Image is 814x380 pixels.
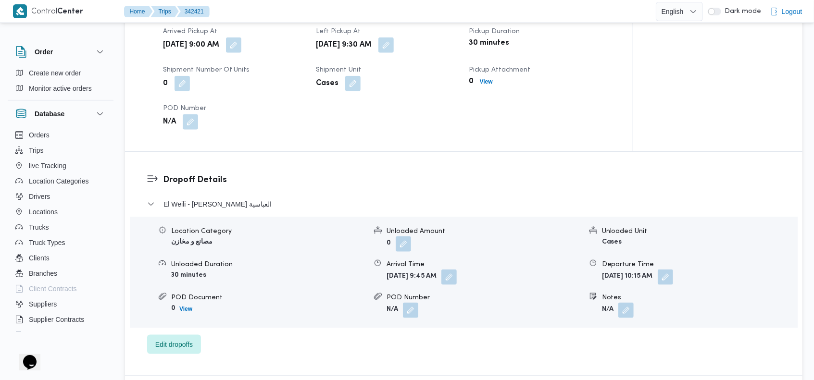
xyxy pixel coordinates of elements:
button: live Tracking [12,158,110,173]
span: Devices [29,329,53,341]
span: Trucks [29,221,49,233]
button: Edit dropoffs [147,335,201,354]
button: Create new order [12,65,110,81]
b: [DATE] 9:45 AM [387,273,437,280]
span: Shipment Unit [316,67,361,73]
button: Database [15,108,106,120]
button: Clients [12,250,110,266]
span: Locations [29,206,58,218]
span: Suppliers [29,298,57,310]
span: Truck Types [29,237,65,248]
span: Client Contracts [29,283,77,294]
button: Logout [766,2,806,21]
span: Drivers [29,191,50,202]
b: [DATE] 9:30 AM [316,39,372,51]
b: Cases [316,78,338,89]
b: View [179,306,192,312]
button: Trips [12,143,110,158]
div: Notes [602,293,797,303]
b: Cases [602,239,622,245]
span: Location Categories [29,175,89,187]
div: Departure Time [602,259,797,270]
button: Supplier Contracts [12,312,110,327]
div: Arrival Time [387,259,582,270]
span: Edit dropoffs [155,339,193,350]
b: N/A [163,116,176,128]
button: Client Contracts [12,281,110,296]
div: Order [8,65,113,100]
b: [DATE] 10:15 AM [602,273,653,280]
button: 342421 [177,6,210,17]
b: 0 [387,240,391,246]
b: View [480,78,493,85]
span: El Weili - [PERSON_NAME] العباسية [163,198,272,210]
b: N/A [387,306,398,313]
b: 30 minutes [171,272,206,278]
button: El Weili - [PERSON_NAME] العباسية [147,198,781,210]
div: Location Category [171,226,366,236]
button: Location Categories [12,173,110,189]
span: Supplier Contracts [29,314,84,325]
b: N/A [602,306,614,313]
span: Orders [29,129,50,141]
button: Monitor active orders [12,81,110,96]
button: View [175,303,196,315]
span: Branches [29,268,57,279]
h3: Order [35,46,53,58]
button: Orders [12,127,110,143]
h3: Database [35,108,64,120]
button: Devices [12,327,110,343]
b: Center [58,8,84,15]
span: Monitor active orders [29,83,92,94]
div: POD Number [387,293,582,303]
span: Logout [782,6,802,17]
b: [DATE] 9:00 AM [163,39,219,51]
span: Create new order [29,67,81,79]
button: Order [15,46,106,58]
button: Trips [151,6,179,17]
b: مصانع و مخازن [171,239,213,245]
img: X8yXhbKr1z7QwAAAABJRU5ErkJggg== [13,4,27,18]
h3: Dropoff Details [163,173,781,186]
b: 0 [171,305,175,311]
button: Drivers [12,189,110,204]
div: Unloaded Duration [171,259,366,270]
button: Locations [12,204,110,220]
span: Clients [29,252,50,264]
span: live Tracking [29,160,66,172]
b: 30 minutes [469,37,510,49]
div: POD Document [171,293,366,303]
div: Unloaded Amount [387,226,582,236]
span: Left Pickup At [316,28,361,35]
div: Database [8,127,113,335]
div: Unloaded Unit [602,226,797,236]
button: View [476,76,497,87]
span: Pickup Attachment [469,67,531,73]
b: 0 [163,78,168,89]
iframe: chat widget [10,342,40,370]
button: Branches [12,266,110,281]
b: 0 [469,76,474,87]
span: Dark mode [721,8,762,15]
span: Trips [29,145,44,156]
div: El Weili - [PERSON_NAME] العباسية [130,217,798,328]
span: Arrived Pickup At [163,28,217,35]
span: Pickup Duration [469,28,520,35]
button: Home [124,6,153,17]
button: Trucks [12,220,110,235]
button: Suppliers [12,296,110,312]
span: POD Number [163,105,206,111]
button: Truck Types [12,235,110,250]
span: Shipment Number of Units [163,67,250,73]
